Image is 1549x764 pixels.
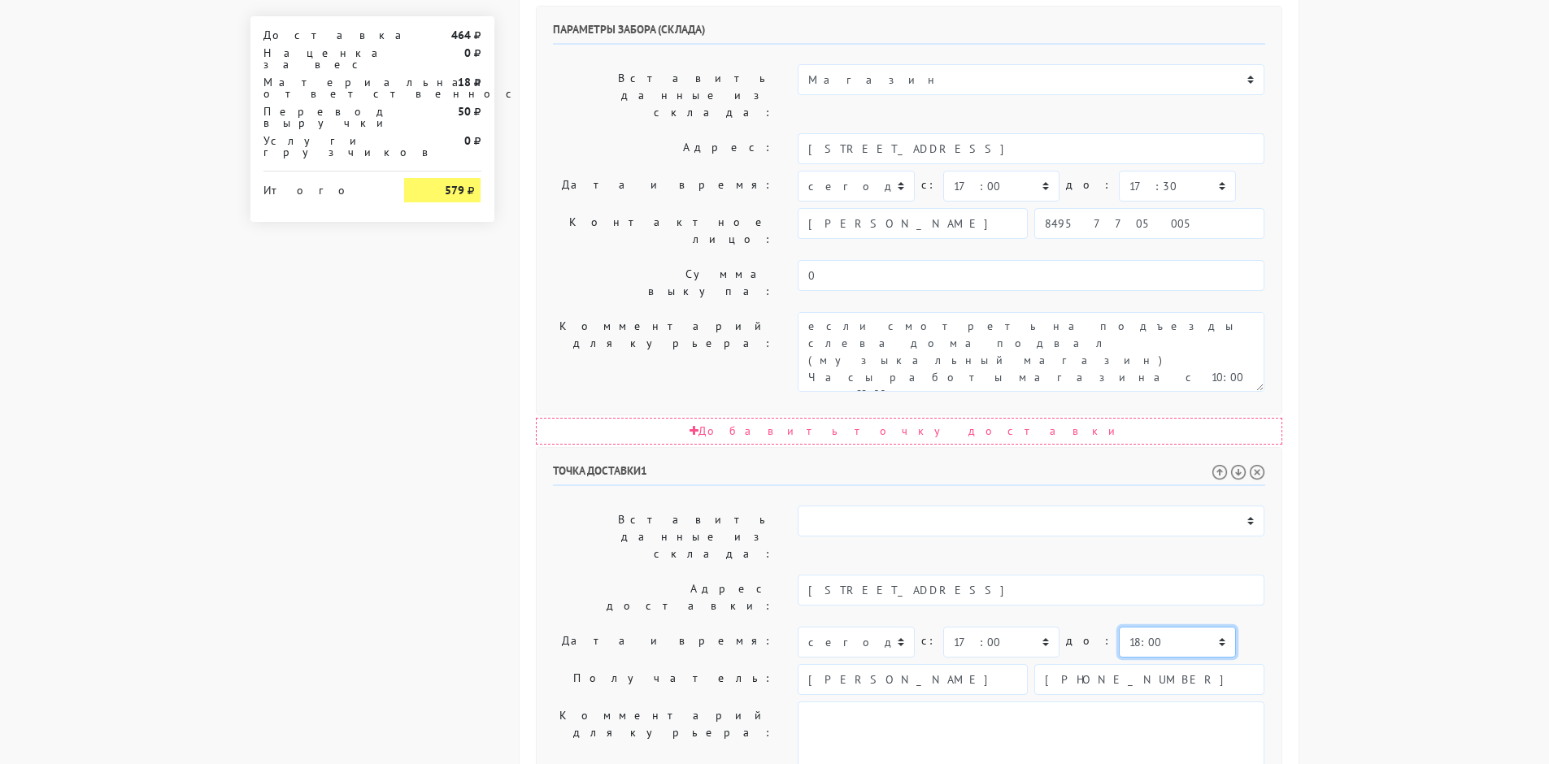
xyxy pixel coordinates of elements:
[541,506,786,568] label: Вставить данные из склада:
[541,312,786,392] label: Комментарий для курьера:
[541,627,786,658] label: Дата и время:
[921,171,937,199] label: c:
[251,47,393,70] div: Наценка за вес
[541,260,786,306] label: Сумма выкупа:
[798,312,1264,392] textarea: если смотреть на подъезды слева дома подвал (музыкальный магазин) Часы работы магазина с 10:00 до...
[541,208,786,254] label: Контактное лицо:
[464,46,471,60] strong: 0
[553,23,1265,45] h6: Параметры забора (склада)
[541,133,786,164] label: Адрес:
[458,104,471,119] strong: 50
[263,178,381,196] div: Итого
[1034,208,1264,239] input: Телефон
[451,28,471,42] strong: 464
[798,208,1028,239] input: Имя
[541,171,786,202] label: Дата и время:
[464,133,471,148] strong: 0
[1066,171,1112,199] label: до:
[251,106,393,128] div: Перевод выручки
[251,29,393,41] div: Доставка
[536,418,1282,445] div: Добавить точку доставки
[541,575,786,620] label: Адрес доставки:
[445,183,464,198] strong: 579
[458,75,471,89] strong: 18
[798,664,1028,695] input: Имя
[921,627,937,655] label: c:
[641,463,647,478] span: 1
[541,664,786,695] label: Получатель:
[1034,664,1264,695] input: Телефон
[553,464,1265,486] h6: Точка доставки
[541,64,786,127] label: Вставить данные из склада:
[251,76,393,99] div: Материальная ответственность
[251,135,393,158] div: Услуги грузчиков
[1066,627,1112,655] label: до:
